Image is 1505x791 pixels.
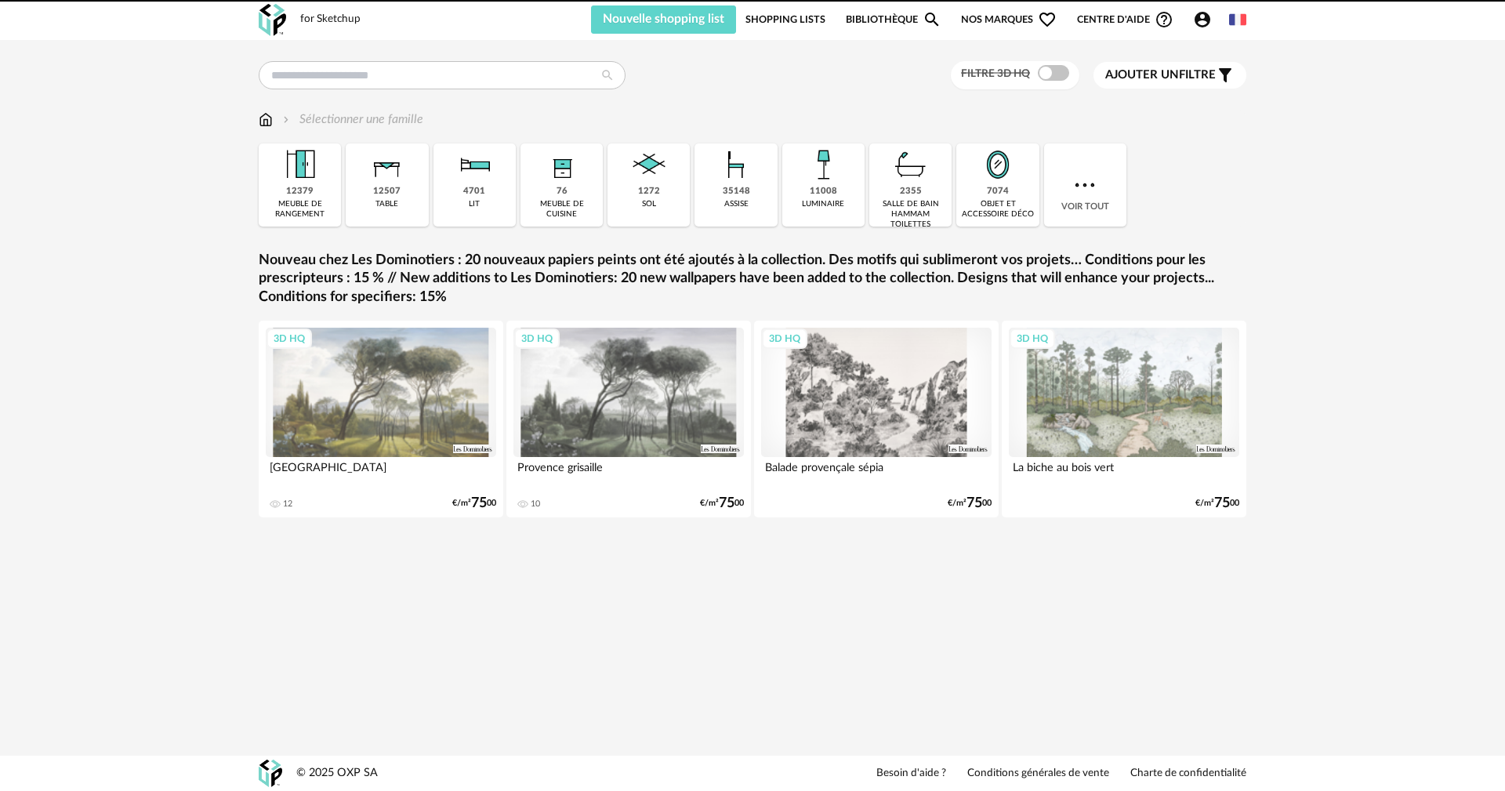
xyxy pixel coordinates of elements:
[638,186,660,198] div: 1272
[948,498,992,509] div: €/m² 00
[279,143,321,186] img: Meuble%20de%20rangement.png
[874,199,947,230] div: salle de bain hammam toilettes
[700,498,744,509] div: €/m² 00
[1105,67,1216,83] span: filtre
[961,68,1030,79] span: Filtre 3D HQ
[1071,171,1099,199] img: more.7b13dc1.svg
[1155,10,1173,29] span: Help Circle Outline icon
[283,499,292,510] div: 12
[280,111,292,129] img: svg+xml;base64,PHN2ZyB3aWR0aD0iMTYiIGhlaWdodD0iMTYiIHZpZXdCb3g9IjAgMCAxNiAxNiIgZmlsbD0ibm9uZSIgeG...
[802,143,844,186] img: Luminaire.png
[987,186,1009,198] div: 7074
[1193,10,1219,29] span: Account Circle icon
[259,252,1246,307] a: Nouveau chez Les Dominotiers : 20 nouveaux papiers peints ont été ajoutés à la collection. Des mo...
[961,199,1034,220] div: objet et accessoire déco
[541,143,583,186] img: Rangement.png
[366,143,408,186] img: Table.png
[453,143,495,186] img: Literie.png
[745,5,825,34] a: Shopping Lists
[977,143,1019,186] img: Miroir.png
[1214,498,1230,509] span: 75
[961,5,1057,34] span: Nos marques
[1077,10,1173,29] span: Centre d'aideHelp Circle Outline icon
[267,328,312,349] div: 3D HQ
[642,199,656,209] div: sol
[761,457,992,488] div: Balade provençale sépia
[1002,321,1246,517] a: 3D HQ La biche au bois vert €/m²7500
[715,143,757,186] img: Assise.png
[900,186,922,198] div: 2355
[525,199,598,220] div: meuble de cuisine
[802,199,844,209] div: luminaire
[1009,457,1239,488] div: La biche au bois vert
[603,13,724,25] span: Nouvelle shopping list
[923,10,941,29] span: Magnify icon
[280,111,423,129] div: Sélectionner une famille
[876,767,946,781] a: Besoin d'aide ?
[469,199,480,209] div: lit
[259,111,273,129] img: svg+xml;base64,PHN2ZyB3aWR0aD0iMTYiIGhlaWdodD0iMTciIHZpZXdCb3g9IjAgMCAxNiAxNyIgZmlsbD0ibm9uZSIgeG...
[266,457,496,488] div: [GEOGRAPHIC_DATA]
[967,767,1109,781] a: Conditions générales de vente
[723,186,750,198] div: 35148
[531,499,540,510] div: 10
[286,186,314,198] div: 12379
[513,457,744,488] div: Provence grisaille
[514,328,560,349] div: 3D HQ
[591,5,736,34] button: Nouvelle shopping list
[1010,328,1055,349] div: 3D HQ
[373,186,401,198] div: 12507
[966,498,982,509] span: 75
[890,143,932,186] img: Salle%20de%20bain.png
[1093,62,1246,89] button: Ajouter unfiltre Filter icon
[1105,69,1179,81] span: Ajouter un
[724,199,749,209] div: assise
[259,321,503,517] a: 3D HQ [GEOGRAPHIC_DATA] 12 €/m²7500
[1193,10,1212,29] span: Account Circle icon
[1044,143,1126,227] div: Voir tout
[1229,11,1246,28] img: fr
[1038,10,1057,29] span: Heart Outline icon
[719,498,734,509] span: 75
[259,4,286,36] img: OXP
[846,5,941,34] a: BibliothèqueMagnify icon
[810,186,837,198] div: 11008
[1195,498,1239,509] div: €/m² 00
[259,760,282,787] img: OXP
[1216,66,1235,85] span: Filter icon
[296,766,378,781] div: © 2025 OXP SA
[452,498,496,509] div: €/m² 00
[263,199,336,220] div: meuble de rangement
[375,199,398,209] div: table
[557,186,568,198] div: 76
[754,321,999,517] a: 3D HQ Balade provençale sépia €/m²7500
[1130,767,1246,781] a: Charte de confidentialité
[628,143,670,186] img: Sol.png
[300,13,361,27] div: for Sketchup
[506,321,751,517] a: 3D HQ Provence grisaille 10 €/m²7500
[762,328,807,349] div: 3D HQ
[471,498,487,509] span: 75
[463,186,485,198] div: 4701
